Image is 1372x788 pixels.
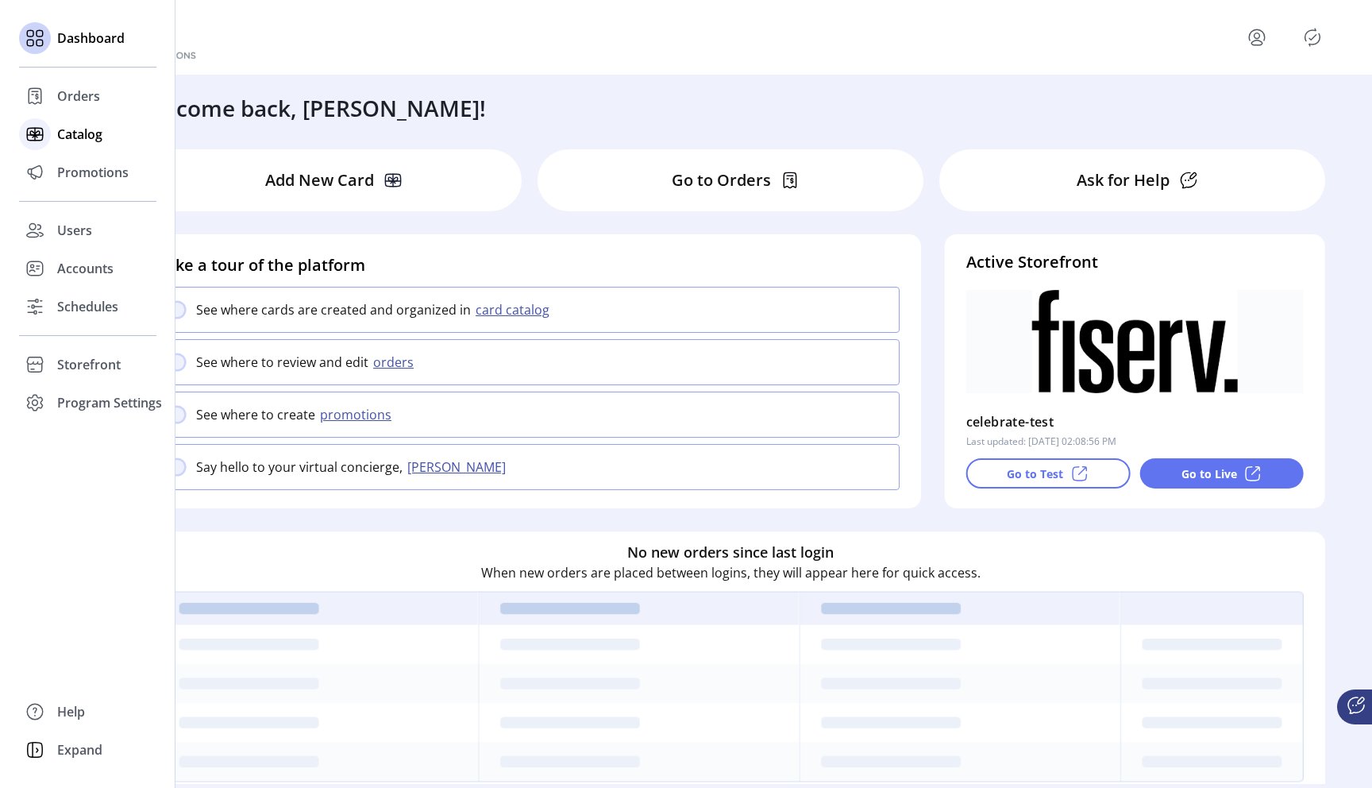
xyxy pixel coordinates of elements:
span: Promotions [57,163,129,182]
p: See where to review and edit [196,353,368,372]
span: Accounts [57,259,114,278]
p: Go to Live [1181,465,1237,482]
span: Help [57,702,85,721]
h3: Welcome back, [PERSON_NAME]! [137,91,486,125]
p: Say hello to your virtual concierge, [196,458,403,477]
span: Expand [57,740,102,759]
span: Storefront [57,355,121,374]
h4: Active Storefront [966,250,1304,274]
span: Orders [57,87,100,106]
h4: Take a tour of the platform [157,253,900,277]
p: Add New Card [265,168,374,192]
p: celebrate-test [966,409,1054,435]
span: Dashboard [57,29,125,48]
button: menu [1244,25,1270,50]
span: Schedules [57,297,118,316]
p: Last updated: [DATE] 02:08:56 PM [966,435,1116,449]
span: Program Settings [57,393,162,412]
button: Publisher Panel [1300,25,1325,50]
p: Go to Test [1007,465,1063,482]
button: orders [368,353,423,372]
button: card catalog [471,300,559,319]
button: promotions [315,405,401,424]
p: See where cards are created and organized in [196,300,471,319]
button: [PERSON_NAME] [403,458,515,477]
p: When new orders are placed between logins, they will appear here for quick access. [481,563,981,582]
span: Users [57,221,92,240]
p: Go to Orders [672,168,771,192]
h6: No new orders since last login [627,542,834,563]
span: Catalog [57,125,102,144]
p: See where to create [196,405,315,424]
p: Ask for Help [1077,168,1170,192]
